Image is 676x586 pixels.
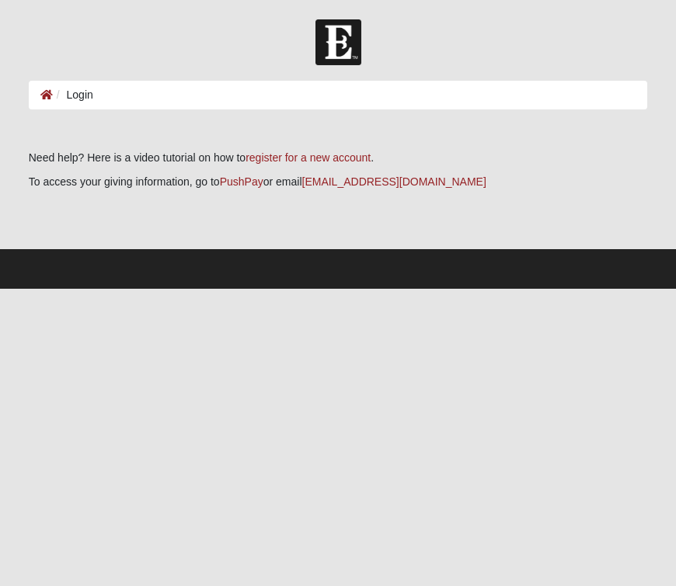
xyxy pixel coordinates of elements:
[315,19,361,65] img: Church of Eleven22 Logo
[53,87,93,103] li: Login
[29,174,648,190] p: To access your giving information, go to or email
[246,151,371,164] a: register for a new account
[302,175,486,188] a: [EMAIL_ADDRESS][DOMAIN_NAME]
[220,175,263,188] a: PushPay
[29,150,648,166] p: Need help? Here is a video tutorial on how to .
